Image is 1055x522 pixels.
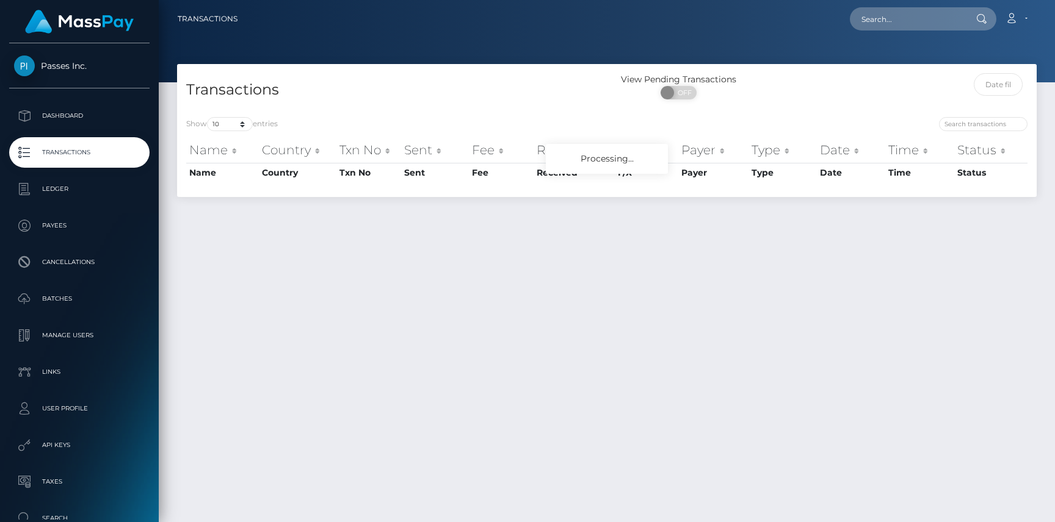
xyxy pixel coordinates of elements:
[9,137,150,168] a: Transactions
[14,436,145,454] p: API Keys
[885,163,954,182] th: Time
[749,138,817,162] th: Type
[678,138,749,162] th: Payer
[534,163,614,182] th: Received
[25,10,134,34] img: MassPay Logo
[749,163,817,182] th: Type
[401,163,469,182] th: Sent
[954,138,1028,162] th: Status
[9,430,150,460] a: API Keys
[939,117,1028,131] input: Search transactions
[14,363,145,381] p: Links
[186,79,598,101] h4: Transactions
[469,163,534,182] th: Fee
[817,163,885,182] th: Date
[14,473,145,491] p: Taxes
[9,284,150,314] a: Batches
[186,117,278,131] label: Show entries
[9,320,150,351] a: Manage Users
[14,253,145,271] p: Cancellations
[546,144,668,174] div: Processing...
[9,174,150,204] a: Ledger
[9,467,150,497] a: Taxes
[9,393,150,424] a: User Profile
[14,55,35,76] img: Passes Inc.
[186,138,259,162] th: Name
[817,138,885,162] th: Date
[850,7,965,30] input: Search...
[259,138,336,162] th: Country
[9,210,150,241] a: Payees
[14,290,145,308] p: Batches
[14,216,145,235] p: Payees
[534,138,614,162] th: Received
[186,163,259,182] th: Name
[9,357,150,387] a: Links
[615,138,678,162] th: F/X
[14,399,145,418] p: User Profile
[954,163,1028,182] th: Status
[336,138,401,162] th: Txn No
[14,326,145,345] p: Manage Users
[9,101,150,131] a: Dashboard
[207,117,253,131] select: Showentries
[678,163,749,182] th: Payer
[9,60,150,71] span: Passes Inc.
[14,107,145,125] p: Dashboard
[667,86,698,99] span: OFF
[885,138,954,162] th: Time
[14,143,145,162] p: Transactions
[469,138,534,162] th: Fee
[14,180,145,198] p: Ledger
[259,163,336,182] th: Country
[401,138,469,162] th: Sent
[178,6,237,32] a: Transactions
[607,73,750,86] div: View Pending Transactions
[9,247,150,277] a: Cancellations
[974,73,1023,96] input: Date filter
[336,163,401,182] th: Txn No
